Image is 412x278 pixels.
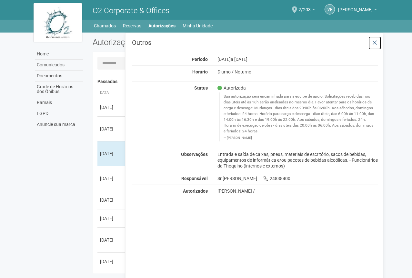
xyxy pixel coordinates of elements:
[35,97,83,108] a: Ramais
[35,49,83,60] a: Home
[100,175,124,182] div: [DATE]
[132,39,378,46] h3: Outros
[213,176,383,181] div: Sr [PERSON_NAME] 24838400
[97,79,374,84] h4: Passadas
[213,151,383,169] div: Entrada e saída de caixas, pneus, materiais de escritório, sacos de bebidas, equipamentos de info...
[123,21,141,30] a: Reservas
[183,188,208,194] strong: Autorizados
[338,8,377,13] a: [PERSON_NAME]
[100,197,124,203] div: [DATE]
[213,56,383,62] div: [DATE]
[100,258,124,265] div: [DATE]
[217,188,378,194] div: [PERSON_NAME] /
[181,176,208,181] strong: Responsável
[298,8,315,13] a: 2/203
[100,215,124,222] div: [DATE]
[93,6,169,15] span: O2 Corporate & Offices
[100,237,124,243] div: [DATE]
[183,21,213,30] a: Minha Unidade
[93,37,231,47] h2: Autorizações
[231,57,247,62] span: a [DATE]
[192,57,208,62] strong: Período
[224,136,375,140] footer: [PERSON_NAME]
[338,1,373,12] span: Vivian Félix
[298,1,311,12] span: 2/203
[194,85,208,91] strong: Status
[97,88,126,98] th: Data
[148,21,176,30] a: Autorizações
[35,81,83,97] a: Grade de Horários dos Ônibus
[35,60,83,71] a: Comunicados
[100,126,124,132] div: [DATE]
[192,69,208,74] strong: Horário
[35,108,83,119] a: LGPD
[219,92,378,141] blockquote: Sua autorização será encaminhada para a equipe de apoio. Solicitações recebidas nos dias úteis at...
[35,71,83,81] a: Documentos
[325,4,335,14] a: VF
[100,150,124,157] div: [DATE]
[181,152,208,157] strong: Observações
[100,104,124,110] div: [DATE]
[34,3,82,42] img: logo.jpg
[94,21,116,30] a: Chamados
[35,119,83,130] a: Anuncie sua marca
[213,69,383,75] div: Diurno / Noturno
[217,85,246,91] span: Autorizada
